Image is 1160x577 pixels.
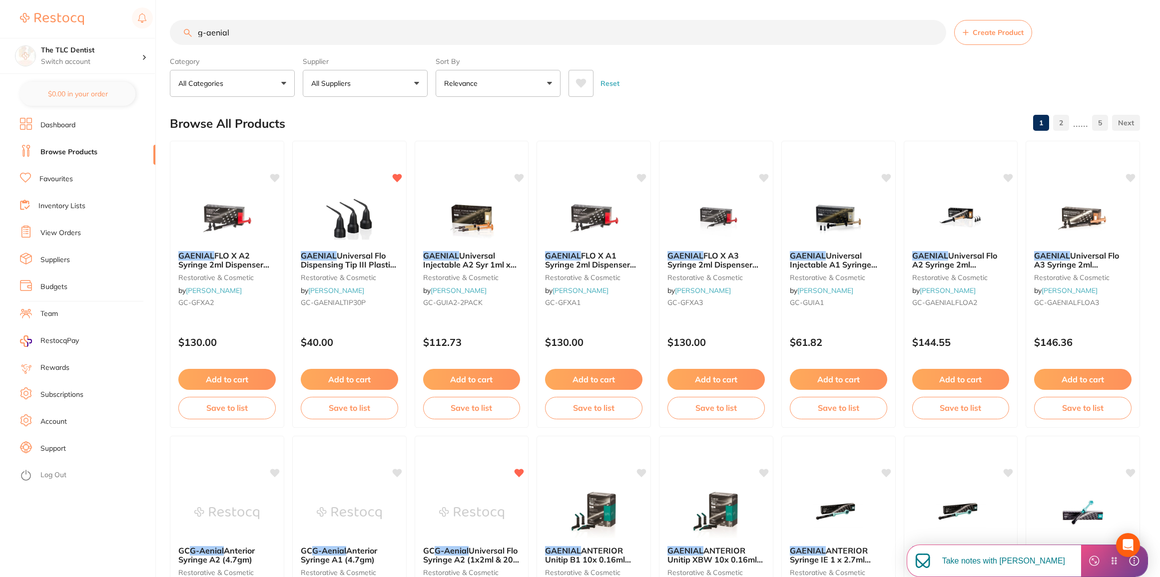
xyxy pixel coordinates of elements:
small: restorative & cosmetic [423,274,521,282]
a: View Orders [40,228,81,238]
p: Relevance [444,78,482,88]
span: by [178,286,242,295]
p: $146.36 [1034,336,1132,348]
span: Universal Flo Syringe A2 (1x2ml & 20 tips) [423,546,519,574]
a: [PERSON_NAME] [920,286,976,295]
b: GAENIAL FLO X A2 Syringe 2ml Dispenser Tips x 20 [178,251,276,270]
span: by [667,286,731,295]
span: ANTERIOR Unitip XBW 10x 0.16ml (0.28g) [667,546,763,574]
span: by [423,286,487,295]
img: GAENIAL ANTERIOR Syringe IE 1 x 2.7ml (4.7g) [806,488,871,538]
span: GC [423,546,435,556]
em: G-Aenial [190,546,224,556]
span: Universal Flo A3 Syringe 2ml Dispenser Tipsx20 [1034,251,1119,279]
p: $130.00 [545,336,642,348]
a: Team [40,309,58,319]
button: Save to list [301,397,398,419]
a: [PERSON_NAME] [186,286,242,295]
a: 2 [1053,113,1069,133]
a: Support [40,444,66,454]
b: GAENIAL ANTERIOR Syringe IE 1 x 2.7ml (4.7g) [790,546,887,565]
button: Relevance [436,70,561,97]
span: by [545,286,608,295]
small: restorative & cosmetic [301,274,398,282]
span: Universal Flo Dispensing Tip III Plastic x30 [301,251,396,279]
a: Browse Products [40,147,97,157]
button: Add to cart [790,369,887,390]
a: [PERSON_NAME] [675,286,731,295]
img: GAENIAL Universal Injectable A1 Syringe 1ml & 10 Disp tips [806,193,871,243]
img: Restocq Logo [20,13,84,25]
span: Universal Injectable A2 Syr 1ml x2 & 20 Disp tips [423,251,517,279]
p: Switch account [41,57,142,67]
small: restorative & cosmetic [178,274,276,282]
small: restorative & cosmetic [423,569,521,577]
em: GAENIAL [667,546,703,556]
b: GAENIAL ANTERIOR Unitip XBW 10x 0.16ml (0.28g) [667,546,765,565]
button: All Categories [170,70,295,97]
button: Add to cart [545,369,642,390]
span: FLO X A2 Syringe 2ml Dispenser Tips x 20 [178,251,269,279]
span: by [790,286,853,295]
span: GC-GUIA1 [790,298,824,307]
small: restorative & cosmetic [301,569,398,577]
button: Save to list [912,397,1010,419]
span: RestocqPay [40,336,79,346]
span: FLO X A1 Syringe 2ml Dispenser Tips x 20 [545,251,636,279]
em: GAENIAL [545,546,581,556]
button: Save to list [178,397,276,419]
em: GAENIAL [545,251,581,261]
a: Log Out [40,470,66,480]
img: GC G-Aenial Anterior Syringe A1 (4.7gm) [317,488,382,538]
p: $40.00 [301,336,398,348]
span: GC-GAENIALFLOA3 [1034,298,1099,307]
em: G-Aenial [435,546,469,556]
em: GAENIAL [790,546,826,556]
a: Rewards [40,363,69,373]
p: All Categories [178,78,227,88]
small: restorative & cosmetic [545,569,642,577]
a: Budgets [40,282,67,292]
b: GAENIAL Universal Flo Dispensing Tip III Plastic x30 [301,251,398,270]
a: Inventory Lists [38,201,85,211]
button: Save to list [545,397,642,419]
small: restorative & cosmetic [1034,274,1132,282]
em: G-Aenial [312,546,346,556]
span: Create Product [973,28,1024,36]
em: GAENIAL [423,251,459,261]
b: GAENIAL Universal Injectable A1 Syringe 1ml & 10 Disp tips [790,251,887,270]
a: Dashboard [40,120,75,130]
img: GAENIAL Universal Injectable A2 Syr 1ml x2 & 20 Disp tips [439,193,504,243]
input: Search Products [170,20,946,45]
span: ANTERIOR Syringe IE 1 x 2.7ml (4.7g) [790,546,871,574]
button: Add to cart [667,369,765,390]
label: Sort By [436,57,561,66]
img: GAENIAL ANTERIOR Syringe CVE 1 x 2.7ml (4.7g) [1051,488,1116,538]
button: Save to list [667,397,765,419]
button: Save to list [790,397,887,419]
p: $144.55 [912,336,1010,348]
a: 1 [1033,113,1049,133]
span: Universal Injectable A1 Syringe 1ml & 10 Disp tips [790,251,877,279]
small: restorative & cosmetic [790,569,887,577]
button: $0.00 in your order [20,82,135,106]
span: by [912,286,976,295]
small: restorative & cosmetic [178,569,276,577]
p: $130.00 [667,336,765,348]
img: The TLC Dentist [15,46,35,66]
a: Subscriptions [40,390,83,400]
em: GAENIAL [667,251,703,261]
b: GAENIAL FLO X A1 Syringe 2ml Dispenser Tips x 20 [545,251,642,270]
h2: Browse All Products [170,117,285,131]
button: Save to list [423,397,521,419]
button: Log Out [20,468,152,484]
span: GC [178,546,190,556]
label: Category [170,57,295,66]
p: All Suppliers [311,78,355,88]
b: GC G-Aenial Universal Flo Syringe A2 (1x2ml & 20 tips) [423,546,521,565]
img: GAENIAL Universal Flo A3 Syringe 2ml Dispenser Tipsx20 [1051,193,1116,243]
img: GAENIAL FLO X A1 Syringe 2ml Dispenser Tips x 20 [562,193,626,243]
span: ANTERIOR Unitip B1 10x 0.16ml (0.28g) [545,546,631,574]
a: Suppliers [40,255,70,265]
a: RestocqPay [20,335,79,347]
